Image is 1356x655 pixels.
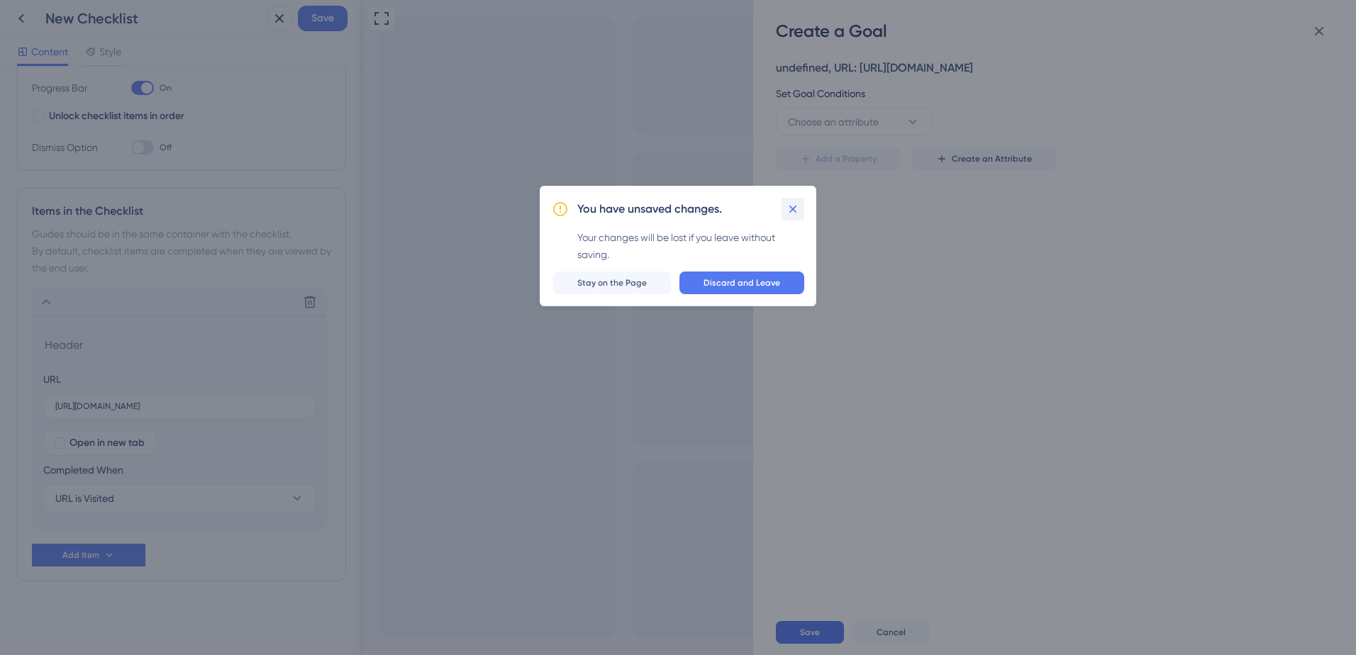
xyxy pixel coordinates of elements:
[905,565,967,579] div: Get Started
[577,201,722,218] h2: You have unsaved changes.
[704,277,780,289] span: Discard and Leave
[577,277,647,289] span: Stay on the Page
[894,560,979,584] div: Open Get Started checklist
[919,534,967,546] span: Live Preview
[577,229,804,263] div: Your changes will be lost if you leave without saving.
